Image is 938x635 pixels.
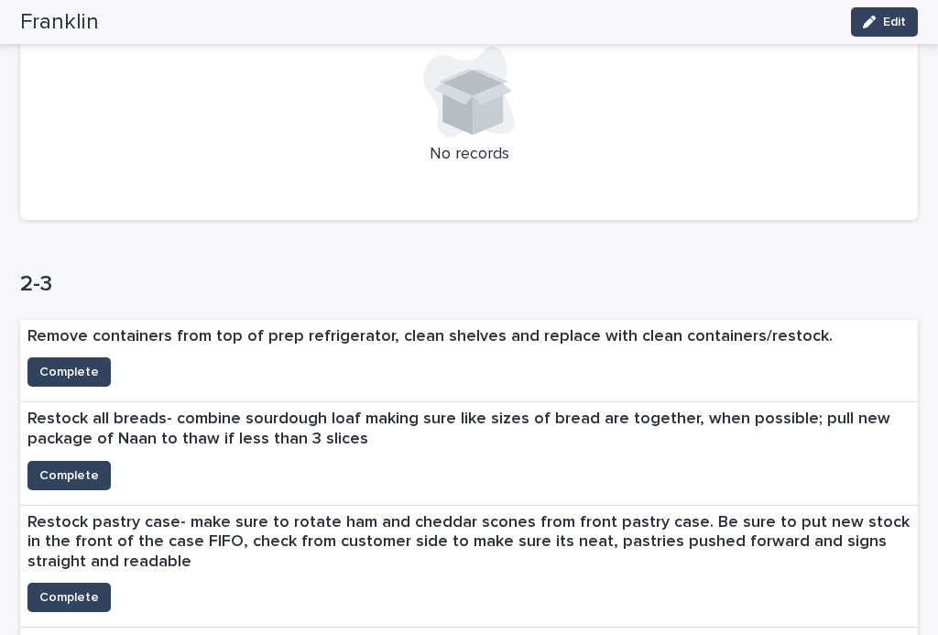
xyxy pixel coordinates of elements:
[20,271,918,298] h1: 2-3
[31,145,907,165] p: No records
[27,410,911,449] p: Restock all breads- combine sourdough loaf making sure like sizes of bread are together, when pos...
[39,363,99,381] span: Complete
[27,513,911,573] p: Restock pastry case- make sure to rotate ham and cheddar scones from front pastry case. Be sure t...
[27,583,111,612] button: Complete
[20,506,918,629] a: Restock pastry case- make sure to rotate ham and cheddar scones from front pastry case. Be sure t...
[883,16,906,28] span: Edit
[39,466,99,485] span: Complete
[20,402,918,505] a: Restock all breads- combine sourdough loaf making sure like sizes of bread are together, when pos...
[20,9,99,36] h2: Franklin
[20,320,918,403] a: Remove containers from top of prep refrigerator, clean shelves and replace with clean containers/...
[27,327,833,347] p: Remove containers from top of prep refrigerator, clean shelves and replace with clean containers/...
[27,461,111,490] button: Complete
[27,357,111,387] button: Complete
[39,588,99,607] span: Complete
[851,7,918,37] button: Edit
